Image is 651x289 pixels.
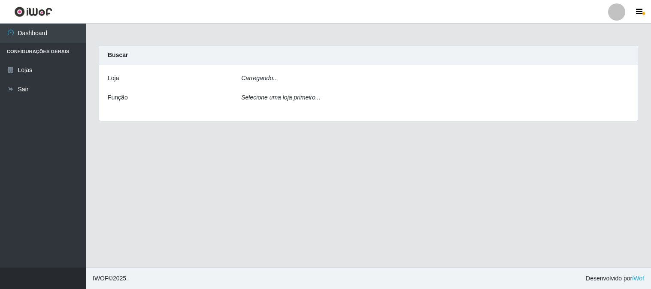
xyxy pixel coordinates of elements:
[586,274,644,283] span: Desenvolvido por
[108,93,128,102] label: Função
[14,6,52,17] img: CoreUI Logo
[241,75,278,81] i: Carregando...
[632,275,644,282] a: iWof
[108,74,119,83] label: Loja
[241,94,320,101] i: Selecione uma loja primeiro...
[108,51,128,58] strong: Buscar
[93,274,128,283] span: © 2025 .
[93,275,109,282] span: IWOF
